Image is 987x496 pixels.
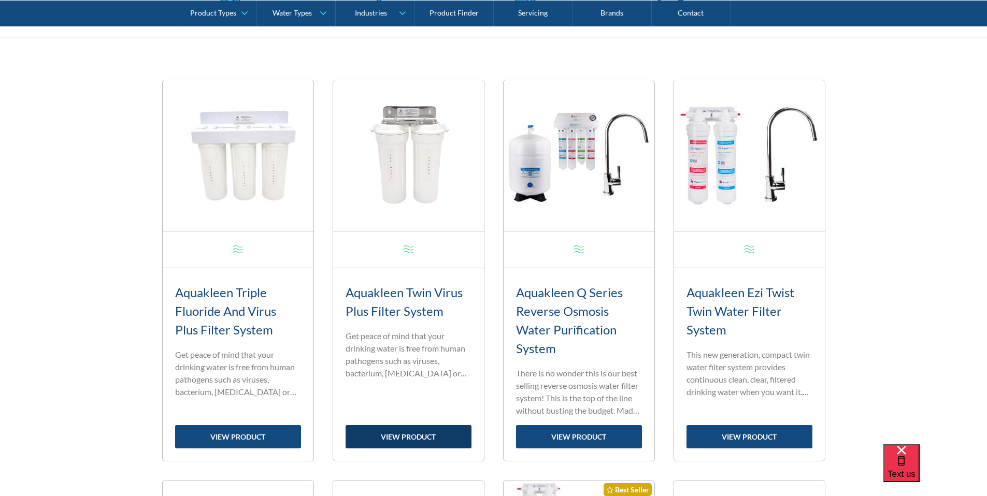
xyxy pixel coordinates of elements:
[190,8,236,17] div: Product Types
[175,348,301,398] p: Get peace of mind that your drinking water is free from human pathogens such as viruses, bacteriu...
[346,330,471,380] p: Get peace of mind that your drinking water is free from human pathogens such as viruses, bacteriu...
[883,444,987,496] iframe: podium webchat widget bubble
[355,8,387,17] div: Industries
[346,425,471,448] a: view product
[504,80,654,231] img: Aquakleen Q Series Reverse Osmosis Water Purification System
[686,348,812,398] p: This new generation, compact twin water filter system provides continuous clean, clear, filtered ...
[516,367,642,417] p: There is no wonder this is our best selling reverse osmosis water filter system! This is the top ...
[516,283,642,358] h3: Aquakleen Q Series Reverse Osmosis Water Purification System
[346,283,471,320] h3: Aquakleen Twin Virus Plus Filter System
[175,425,301,448] a: view product
[686,425,812,448] a: view product
[333,80,484,231] img: Aquakleen Twin Virus Plus Filter System
[686,283,812,339] h3: Aquakleen Ezi Twist Twin Water Filter System
[175,283,301,339] h3: Aquakleen Triple Fluoride And Virus Plus Filter System
[604,483,652,496] div: Best Seller
[811,333,987,457] iframe: podium webchat widget prompt
[163,80,313,231] img: Aquakleen Triple Fluoride And Virus Plus Filter System
[516,425,642,448] a: view product
[674,80,825,231] img: Aquakleen Ezi Twist Twin Water Filter System
[273,8,312,17] div: Water Types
